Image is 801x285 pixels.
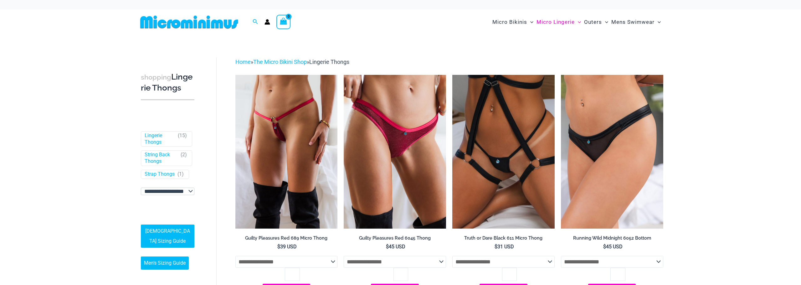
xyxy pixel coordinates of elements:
a: Guilty Pleasures Red 689 Micro Thong [235,235,338,243]
img: Guilty Pleasures Red 6045 Thong 01 [344,75,446,228]
span: $ [603,244,606,250]
a: Micro BikinisMenu ToggleMenu Toggle [491,13,535,32]
h2: Truth or Dare Black 611 Micro Thong [452,235,555,241]
a: Guilty Pleasures Red 6045 Thong [344,235,446,243]
span: ( ) [178,132,187,146]
span: 2 [182,152,185,158]
span: 1 [179,171,182,177]
a: String Back Thongs [145,152,178,165]
bdi: 39 USD [277,244,297,250]
span: shopping [141,73,171,81]
a: Men’s Sizing Guide [141,256,189,270]
a: Running Wild Midnight 6052 Bottom 01Running Wild Midnight 1052 Top 6052 Bottom 05Running Wild Mid... [561,75,663,228]
span: Mens Swimwear [611,14,655,30]
input: Product quantity [502,268,517,281]
img: MM SHOP LOGO FLAT [138,15,241,29]
span: 15 [179,132,185,138]
a: OutersMenu ToggleMenu Toggle [583,13,610,32]
bdi: 31 USD [495,244,514,250]
input: Product quantity [285,268,300,281]
a: [DEMOGRAPHIC_DATA] Sizing Guide [141,225,194,248]
a: Guilty Pleasures Red 6045 Thong 01Guilty Pleasures Red 6045 Thong 02Guilty Pleasures Red 6045 Tho... [344,75,446,228]
a: Home [235,59,251,65]
span: Micro Bikinis [492,14,527,30]
span: Lingerie Thongs [309,59,349,65]
a: Mens SwimwearMenu ToggleMenu Toggle [610,13,662,32]
a: Strap Thongs [145,171,175,178]
img: Running Wild Midnight 6052 Bottom 01 [561,75,663,228]
a: Micro LingerieMenu ToggleMenu Toggle [535,13,583,32]
h2: Guilty Pleasures Red 689 Micro Thong [235,235,338,241]
a: Running Wild Midnight 6052 Bottom [561,235,663,243]
span: $ [495,244,497,250]
a: Lingerie Thongs [145,132,175,146]
input: Product quantity [610,268,625,281]
span: Menu Toggle [602,14,608,30]
h2: Running Wild Midnight 6052 Bottom [561,235,663,241]
h3: Lingerie Thongs [141,72,194,93]
a: Account icon link [264,19,270,25]
img: Guilty Pleasures Red 689 Micro 01 [235,75,338,228]
h2: Guilty Pleasures Red 6045 Thong [344,235,446,241]
a: Truth or Dare Black 611 Micro Thong [452,235,555,243]
span: $ [386,244,389,250]
span: ( ) [177,171,184,178]
nav: Site Navigation [490,12,664,33]
span: » » [235,59,349,65]
a: View Shopping Cart, empty [276,15,291,29]
a: Guilty Pleasures Red 689 Micro 01Guilty Pleasures Red 689 Micro 02Guilty Pleasures Red 689 Micro 02 [235,75,338,228]
span: ( ) [181,152,187,165]
a: The Micro Bikini Shop [253,59,307,65]
a: Search icon link [253,18,258,26]
bdi: 45 USD [386,244,405,250]
span: Menu Toggle [527,14,533,30]
span: Outers [584,14,602,30]
span: $ [277,244,280,250]
span: Menu Toggle [655,14,661,30]
img: Truth or Dare Black Micro 02 [452,75,555,228]
a: Truth or Dare Black Micro 02Truth or Dare Black 1905 Bodysuit 611 Micro 12Truth or Dare Black 190... [452,75,555,228]
input: Product quantity [393,268,408,281]
span: Menu Toggle [575,14,581,30]
span: Micro Lingerie [537,14,575,30]
select: wpc-taxonomy-pa_fabric-type-746009 [141,188,194,195]
bdi: 45 USD [603,244,623,250]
